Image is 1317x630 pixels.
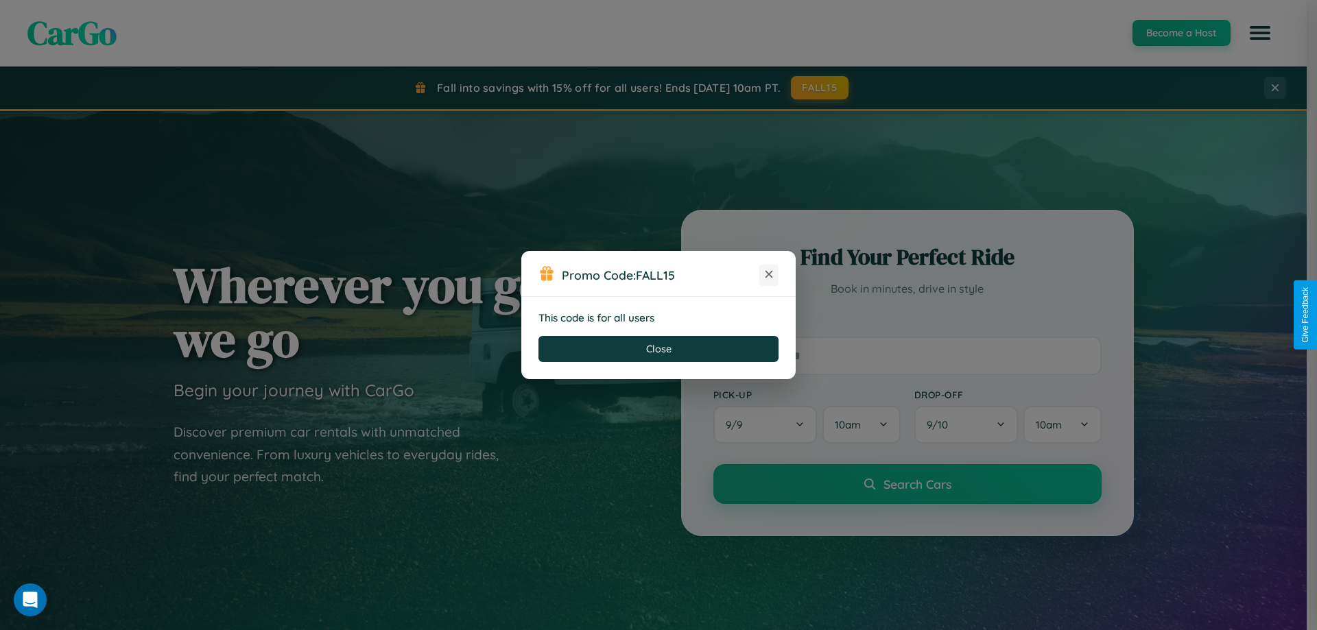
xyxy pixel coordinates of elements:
div: Give Feedback [1301,287,1310,343]
b: FALL15 [636,267,675,282]
strong: This code is for all users [538,311,654,324]
div: Open Intercom Messenger [14,583,47,616]
h3: Promo Code: [562,267,759,282]
button: Close [538,336,779,362]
